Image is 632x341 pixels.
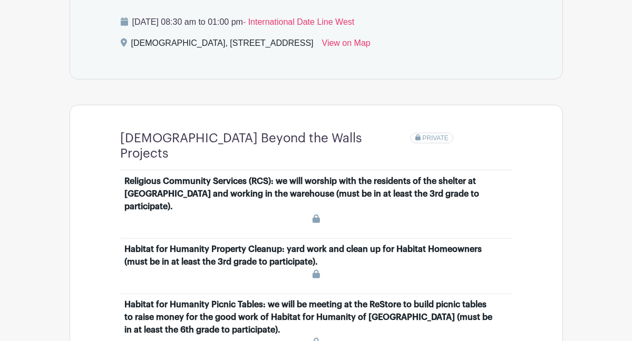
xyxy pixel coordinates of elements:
p: [DATE] 08:30 am to 01:00 pm [121,16,512,28]
span: PRIVATE [422,134,449,142]
a: View on Map [322,37,371,54]
div: Religious Community Services (RCS): we will worship with the residents of the shelter at [GEOGRAP... [125,175,495,213]
span: - International Date Line West [243,17,354,26]
h4: [DEMOGRAPHIC_DATA] Beyond the Walls Projects [121,131,411,161]
div: Habitat for Humanity Picnic Tables: we will be meeting at the ReStore to build picnic tables to r... [125,298,495,336]
div: [DEMOGRAPHIC_DATA], [STREET_ADDRESS] [131,37,314,54]
div: Habitat for Humanity Property Cleanup: yard work and clean up for Habitat Homeowners (must be in ... [125,243,495,268]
